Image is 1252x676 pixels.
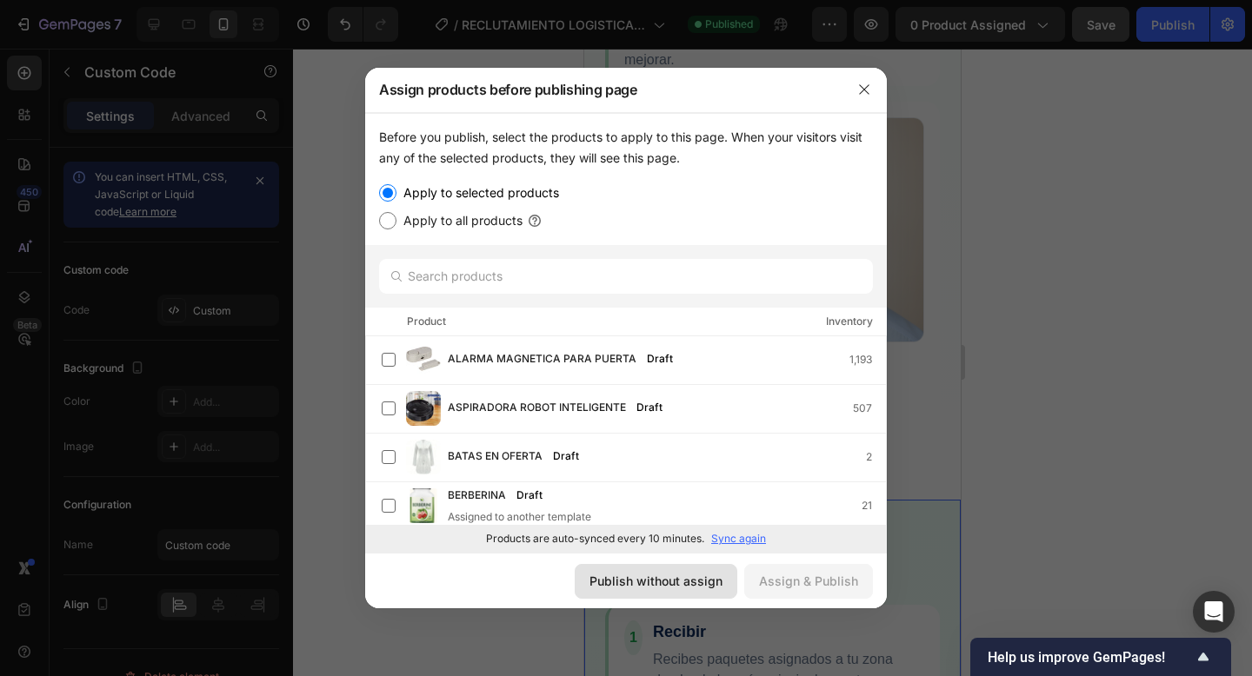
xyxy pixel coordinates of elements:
div: Before you publish, select the products to apply to this page. When your visitors visit any of th... [379,127,873,169]
img: product-img [406,488,441,523]
div: Assign & Publish [759,572,858,590]
div: 21 [862,497,886,514]
div: Custom Code [22,427,96,442]
div: 1,193 [849,351,886,368]
span: BATAS EN OFERTA [448,447,543,467]
h3: Recibir [69,572,340,595]
span: Help us improve GemPages! [988,649,1193,666]
div: 2 [866,448,886,466]
p: Recibes paquetes asignados a tu zona desde el almacén principal o punto regional. [69,600,340,663]
img: Almacén local ordenado con cajas [40,69,340,294]
button: Publish without assign [575,564,737,599]
img: product-img [406,440,441,474]
p: Conviértete en referente de servicio en tu provincia. [40,331,340,373]
div: Draft [640,350,680,368]
img: product-img [406,342,441,377]
div: Draft [629,399,669,416]
label: Apply to selected products [396,182,559,203]
div: Draft [546,447,586,465]
img: product-img [406,391,441,426]
p: Sync again [711,531,766,547]
button: Assign & Publish [744,564,873,599]
div: Inventory [826,313,873,330]
span: BERBERINA [448,487,506,506]
div: Open Intercom Messenger [1193,591,1235,633]
span: ASPIRADORA ROBOT INTELIGENTE [448,399,626,418]
button: Show survey - Help us improve GemPages! [988,646,1214,667]
span: 1 [40,572,58,606]
h3: Crecimiento local [40,302,340,326]
div: 507 [853,400,886,417]
span: ALARMA MAGNETICA PARA PUERTA [448,350,636,369]
div: Assigned to another template [448,509,591,525]
div: Draft [509,487,549,504]
div: Assign products before publishing page [365,67,842,112]
div: Publish without assign [589,572,723,590]
h2: Tu papel como socio logístico [21,514,356,546]
div: /> [365,113,887,553]
div: Product [407,313,446,330]
input: Search products [379,259,873,294]
p: Products are auto-synced every 10 minutes. [486,531,704,547]
label: Apply to all products [396,210,523,231]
